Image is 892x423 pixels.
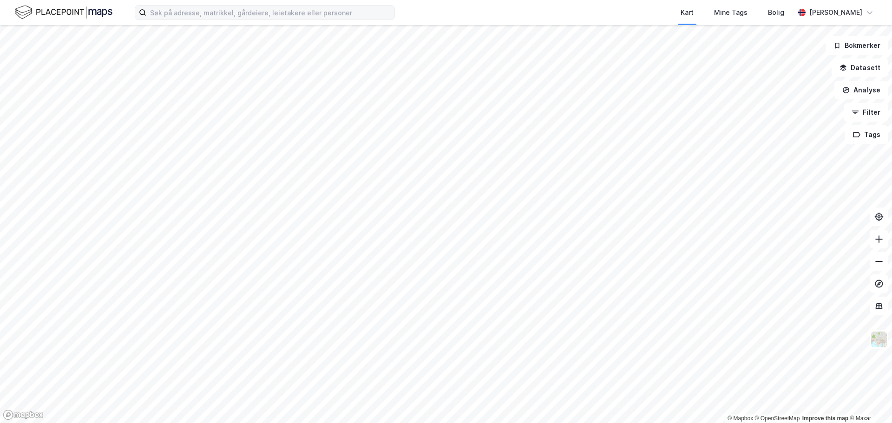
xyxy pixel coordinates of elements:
div: Kontrollprogram for chat [846,378,892,423]
div: Bolig [768,7,784,18]
div: Mine Tags [714,7,748,18]
div: Kart [681,7,694,18]
img: logo.f888ab2527a4732fd821a326f86c7f29.svg [15,4,112,20]
iframe: Chat Widget [846,378,892,423]
div: [PERSON_NAME] [809,7,862,18]
input: Søk på adresse, matrikkel, gårdeiere, leietakere eller personer [146,6,394,20]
